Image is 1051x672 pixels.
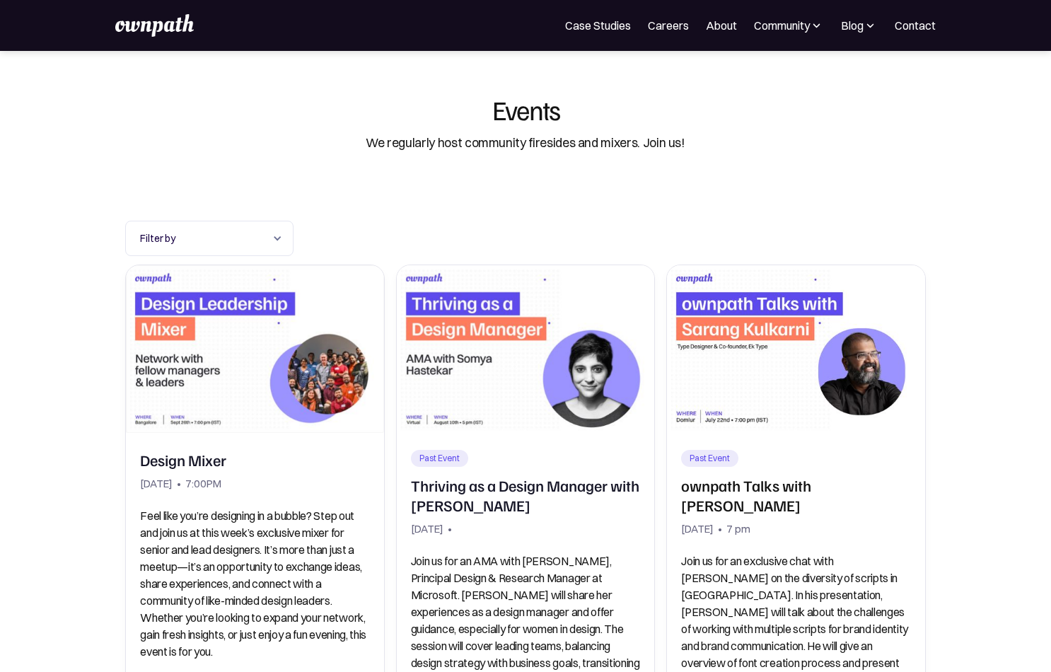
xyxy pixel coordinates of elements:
div: Past Event [690,453,730,464]
div: 7 pm [726,519,750,539]
div: Filter by [140,230,265,247]
div: • [718,519,722,539]
h2: Design Mixer [140,450,226,470]
h2: ownpath Talks with [PERSON_NAME] [681,475,910,515]
div: Filter by [125,221,294,256]
a: Case Studies [565,17,631,34]
div: We regularly host community firesides and mixers. Join us! [366,134,685,152]
div: • [177,474,181,494]
a: Contact [895,17,936,34]
h2: Thriving as a Design Manager with [PERSON_NAME] [411,475,640,515]
div: Events [492,96,559,123]
a: About [706,17,737,34]
div: [DATE] [681,519,714,539]
div: • [448,519,452,539]
div: Past Event [419,453,460,464]
div: Community [754,17,824,34]
div: Community [754,17,810,34]
a: Careers [648,17,689,34]
div: Blog [841,17,864,34]
div: 7:00PM [185,474,221,494]
div: [DATE] [140,474,173,494]
div: [DATE] [411,519,443,539]
p: Feel like you’re designing in a bubble? Step out and join us at this week’s exclusive mixer for s... [140,507,369,660]
div: Blog [841,17,878,34]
